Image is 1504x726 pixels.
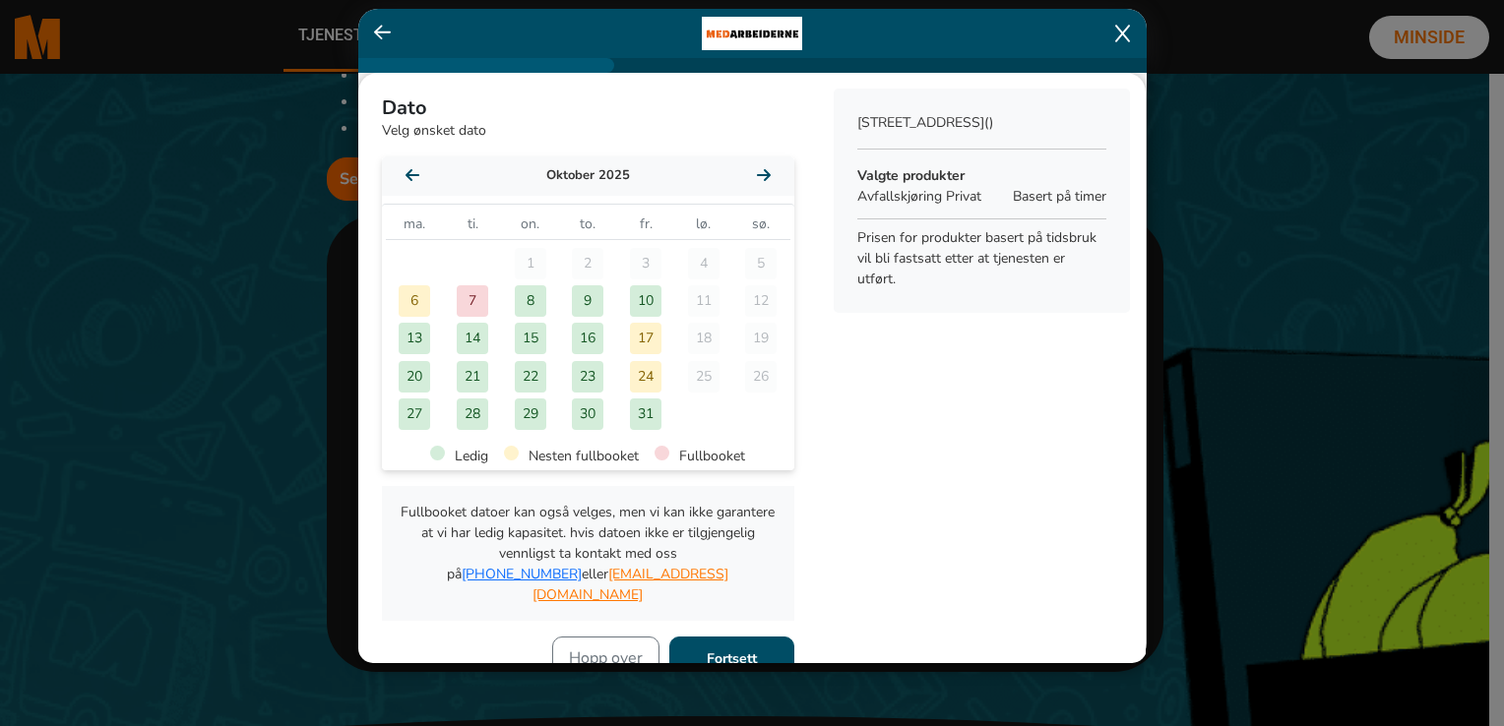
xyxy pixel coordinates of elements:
[559,320,617,357] div: torsdag 16. oktober 2025
[1013,186,1106,207] span: Basert på timer
[630,323,661,354] div: 17
[398,502,779,605] p: Fullbooket datoer kan også velges, men vi kan ikke garantere at vi har ledig kapasitet. hvis dato...
[617,358,675,395] div: fredag 24. oktober 2025
[707,649,757,668] b: Fortsett
[732,209,790,240] div: sø.
[444,358,502,395] div: tirsdag 21. oktober 2025
[515,285,546,317] div: 8
[559,209,617,240] div: to.
[559,395,617,433] div: torsdag 30. oktober 2025
[501,209,559,240] div: on.
[386,209,444,240] div: ma.
[457,398,488,430] div: 28
[669,636,794,680] button: Fortsett
[857,186,1003,207] p: Avfallskjøring Privat
[386,320,444,357] div: mandag 13. oktober 2025
[457,323,488,354] div: 14
[444,209,502,240] div: ti.
[630,285,661,317] div: 10
[572,323,603,354] div: 16
[455,446,488,466] span: Ledig
[444,395,502,433] div: tirsdag 28. oktober 2025
[630,398,661,430] div: 31
[399,398,430,430] div: 27
[630,361,661,393] div: 24
[462,565,582,583] a: [PHONE_NUMBER]
[546,166,630,186] p: oktober 2025
[399,361,430,393] div: 20
[386,282,444,320] div: mandag 6. oktober 2025
[559,358,617,395] div: torsdag 23. oktober 2025
[617,320,675,357] div: fredag 17. oktober 2025
[515,323,546,354] div: 15
[457,361,488,393] div: 21
[559,282,617,320] div: torsdag 9. oktober 2025
[386,358,444,395] div: mandag 20. oktober 2025
[501,358,559,395] div: onsdag 22. oktober 2025
[617,209,675,240] div: fr.
[674,209,732,240] div: lø.
[572,398,603,430] div: 30
[382,96,794,120] h5: Dato
[382,120,794,141] p: Velg ønsket dato
[552,636,659,680] button: Hopp over
[857,227,1106,289] p: Prisen for produkter basert på tidsbruk vil bli fastsatt etter at tjenesten er utført.
[617,395,675,433] div: fredag 31. oktober 2025
[501,395,559,433] div: onsdag 29. oktober 2025
[533,565,728,604] a: [EMAIL_ADDRESS][DOMAIN_NAME]
[857,166,965,185] b: Valgte produkter
[386,395,444,433] div: mandag 27. oktober 2025
[515,361,546,393] div: 22
[501,320,559,357] div: onsdag 15. oktober 2025
[572,361,603,393] div: 23
[444,320,502,357] div: tirsdag 14. oktober 2025
[857,112,1106,133] p: [STREET_ADDRESS]
[702,9,802,58] img: bacdd172-0455-430b-bf8f-cf411a8648e0
[679,446,745,466] span: Fullbooket
[572,285,603,317] div: 9
[529,446,639,466] span: Nesten fullbooket
[501,282,559,320] div: onsdag 8. oktober 2025
[399,323,430,354] div: 13
[444,282,502,320] div: tirsdag 7. oktober 2025
[399,285,430,317] div: 6
[984,113,993,132] span: ()
[457,285,488,317] div: 7
[617,282,675,320] div: fredag 10. oktober 2025
[515,398,546,430] div: 29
